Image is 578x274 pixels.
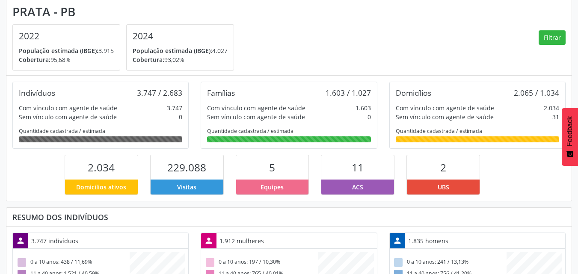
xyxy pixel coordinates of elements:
[207,127,371,135] div: Quantidade cadastrada / estimada
[326,88,371,97] div: 1.603 / 1.027
[544,103,559,112] div: 2.034
[19,103,117,112] div: Com vínculo com agente de saúde
[393,236,402,245] i: person
[19,88,55,97] div: Indivíduos
[19,112,117,121] div: Sem vínculo com agente de saúde
[19,55,114,64] p: 95,68%
[19,56,50,64] span: Cobertura:
[133,47,212,55] span: População estimada (IBGE):
[133,55,228,64] p: 93,02%
[207,112,305,121] div: Sem vínculo com agente de saúde
[440,160,446,174] span: 2
[133,56,164,64] span: Cobertura:
[12,212,566,222] div: Resumo dos indivíduos
[19,46,114,55] p: 3.915
[352,160,364,174] span: 11
[552,112,559,121] div: 31
[179,112,182,121] div: 0
[19,47,98,55] span: População estimada (IBGE):
[137,88,182,97] div: 3.747 / 2.683
[396,88,431,97] div: Domicílios
[393,256,507,268] div: 0 a 10 anos: 241 / 13,13%
[167,160,206,174] span: 229.088
[396,112,494,121] div: Sem vínculo com agente de saúde
[16,256,130,268] div: 0 a 10 anos: 438 / 11,69%
[28,233,81,248] div: 3.747 indivíduos
[269,160,275,174] span: 5
[177,183,196,192] span: Visitas
[396,127,559,135] div: Quantidade cadastrada / estimada
[19,127,182,135] div: Quantidade cadastrada / estimada
[133,46,228,55] p: 4.027
[207,88,235,97] div: Famílias
[562,108,578,166] button: Feedback - Mostrar pesquisa
[261,183,284,192] span: Equipes
[207,103,305,112] div: Com vínculo com agente de saúde
[216,233,267,248] div: 1.912 mulheres
[438,183,449,192] span: UBS
[368,112,371,121] div: 0
[356,103,371,112] div: 1.603
[566,116,574,146] span: Feedback
[514,88,559,97] div: 2.065 / 1.034
[539,30,566,45] button: Filtrar
[204,256,318,268] div: 0 a 10 anos: 197 / 10,30%
[12,5,240,19] div: Prata - PB
[396,103,494,112] div: Com vínculo com agente de saúde
[19,31,114,41] h4: 2022
[405,233,451,248] div: 1.835 homens
[204,236,213,245] i: person
[133,31,228,41] h4: 2024
[76,183,126,192] span: Domicílios ativos
[167,103,182,112] div: 3.747
[88,160,115,174] span: 2.034
[352,183,363,192] span: ACS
